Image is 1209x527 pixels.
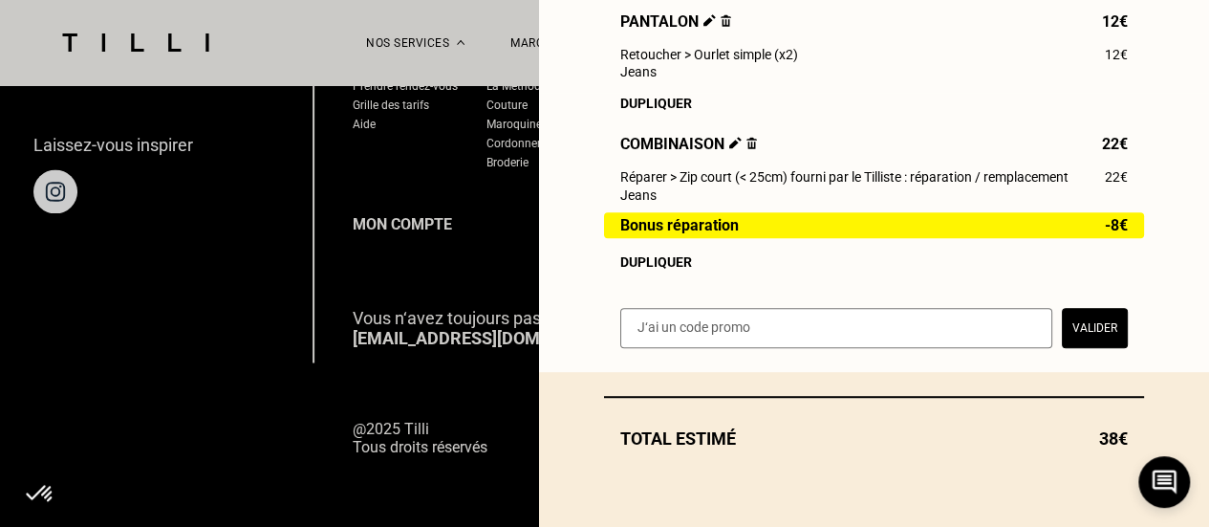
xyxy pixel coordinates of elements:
[620,169,1069,185] span: Réparer > Zip court (< 25cm) fourni par le Tilliste : réparation / remplacement
[746,137,757,149] img: Supprimer
[620,217,739,233] span: Bonus réparation
[620,64,657,79] span: Jeans
[721,14,731,27] img: Supprimer
[620,254,1128,270] div: Dupliquer
[620,187,657,203] span: Jeans
[1102,12,1128,31] span: 12€
[1062,308,1128,348] button: Valider
[620,96,1128,111] div: Dupliquer
[703,14,716,27] img: Éditer
[620,12,731,31] span: Pantalon
[620,47,798,62] span: Retoucher > Ourlet simple (x2)
[1105,217,1128,233] span: -8€
[1105,169,1128,185] span: 22€
[1105,47,1128,62] span: 12€
[620,135,757,153] span: Combinaison
[620,308,1052,348] input: J‘ai un code promo
[729,137,742,149] img: Éditer
[1102,135,1128,153] span: 22€
[604,428,1144,449] div: Total estimé
[1099,428,1128,449] span: 38€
